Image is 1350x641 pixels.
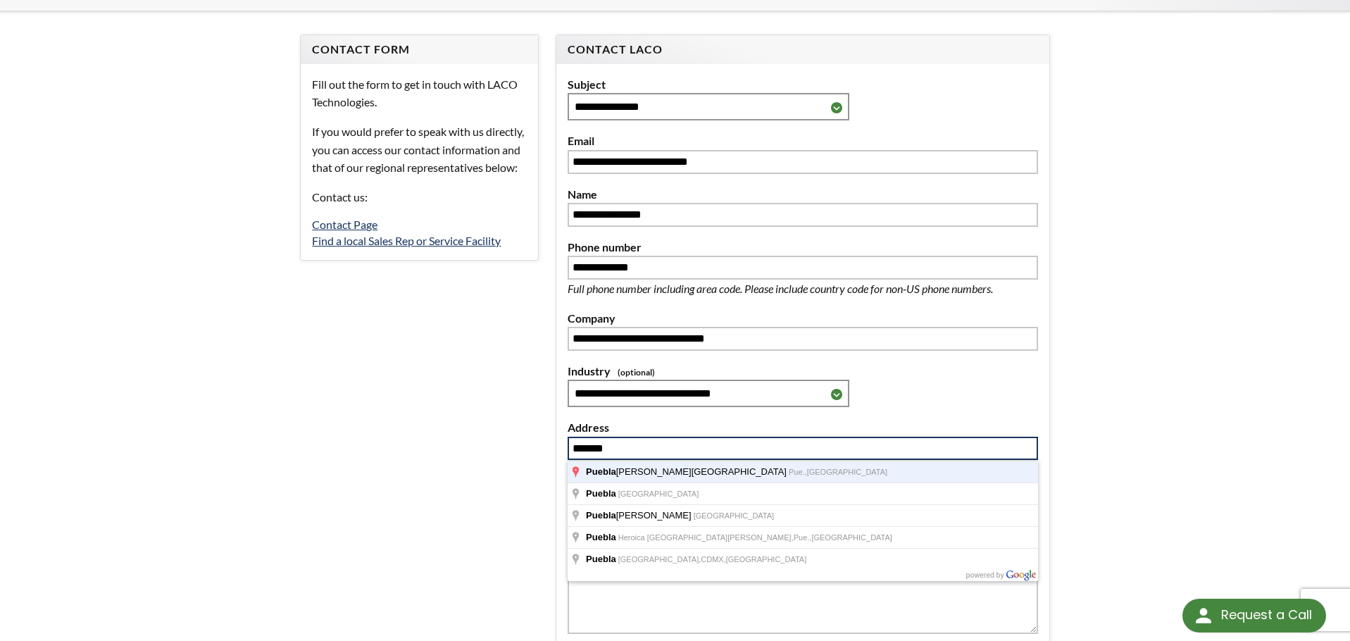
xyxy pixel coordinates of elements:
p: Fill out the form to get in touch with LACO Technologies. [312,75,527,111]
h4: Contact LACO [568,42,1038,57]
span: Puebla [586,488,616,499]
label: Subject [568,75,1038,94]
span: [PERSON_NAME] [586,510,694,521]
span: [GEOGRAPHIC_DATA] [726,555,807,564]
div: Request a Call [1182,599,1326,633]
label: Phone number [568,238,1038,256]
span: [GEOGRAPHIC_DATA], [618,555,701,564]
span: Heroica [GEOGRAPHIC_DATA][PERSON_NAME], [618,533,794,542]
p: Contact us: [312,188,527,206]
span: [PERSON_NAME][GEOGRAPHIC_DATA] [586,466,789,477]
label: Industry [568,362,1038,380]
label: Name [568,185,1038,204]
img: round button [1192,604,1215,627]
span: [GEOGRAPHIC_DATA] [694,511,775,520]
span: [GEOGRAPHIC_DATA] [807,468,888,476]
span: Pue., [789,468,807,476]
span: Puebla [586,554,616,564]
label: Company [568,309,1038,328]
label: Email [568,132,1038,150]
span: [GEOGRAPHIC_DATA] [618,490,699,498]
a: Contact Page [312,218,377,231]
p: If you would prefer to speak with us directly, you can access our contact information and that of... [312,123,527,177]
span: [GEOGRAPHIC_DATA] [811,533,892,542]
span: CDMX, [701,555,725,564]
span: Pue., [794,533,812,542]
div: Request a Call [1221,599,1312,631]
a: Find a local Sales Rep or Service Facility [312,234,501,247]
span: Puebla [586,510,616,521]
span: Puebla [586,532,616,542]
label: Address [568,418,1038,437]
span: Puebla [586,466,616,477]
h4: Contact Form [312,42,527,57]
p: Full phone number including area code. Please include country code for non-US phone numbers. [568,280,1038,298]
